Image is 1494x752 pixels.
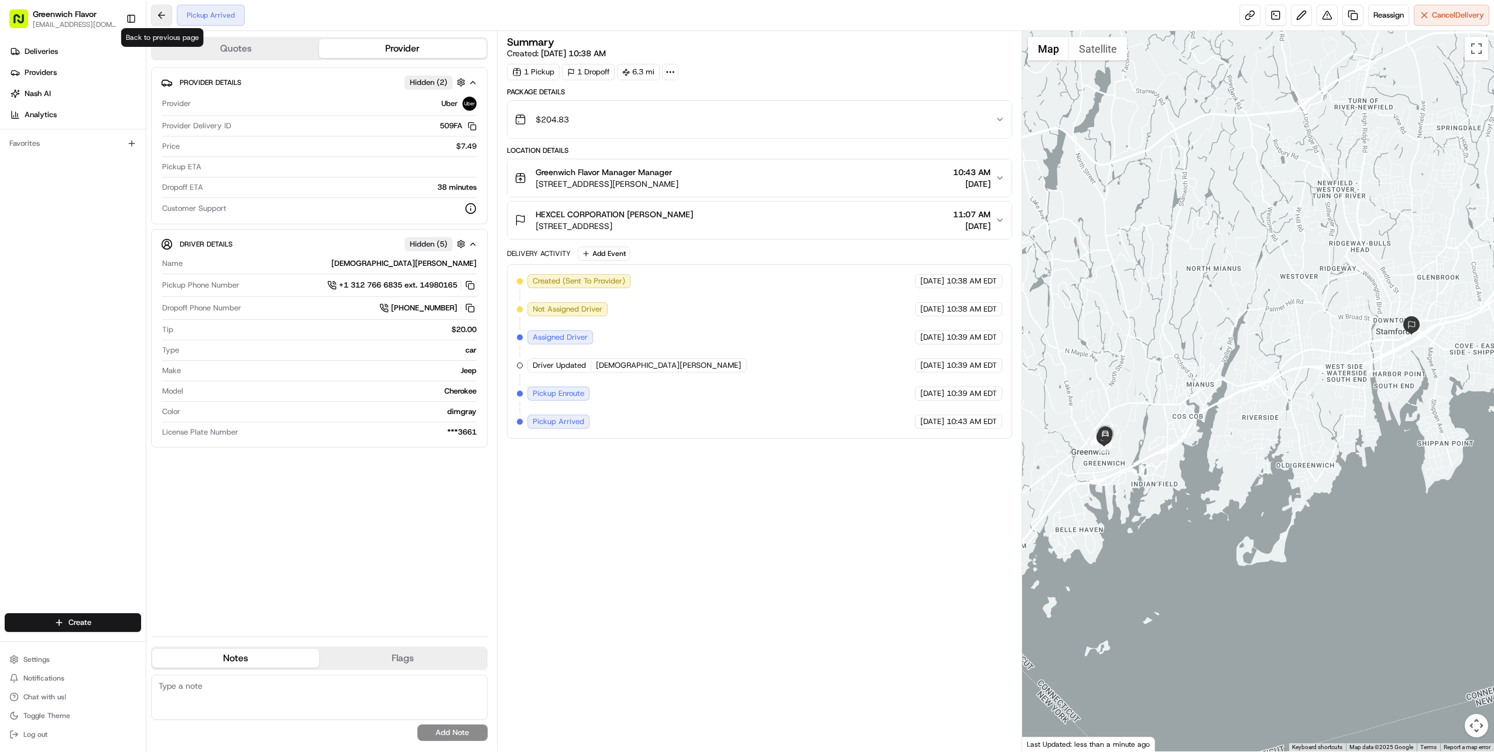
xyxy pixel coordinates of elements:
div: 38 minutes [208,182,477,193]
span: 10:38 AM EDT [947,304,997,315]
span: [DATE] [920,360,944,371]
span: 11:07 AM [953,208,991,220]
div: Jeep [186,365,477,376]
button: Notifications [5,670,141,686]
a: Providers [5,63,146,82]
span: 10:38 AM EDT [947,276,997,286]
span: Map data ©2025 Google [1349,744,1413,750]
span: Dropoff Phone Number [162,303,241,313]
span: Name [162,258,183,269]
span: Model [162,386,183,396]
a: Analytics [5,105,146,124]
div: dimgray [185,406,477,417]
input: Clear [30,75,193,87]
span: Color [162,406,180,417]
img: Google [1025,736,1064,751]
button: Show street map [1028,37,1069,60]
button: Hidden (2) [405,75,468,90]
span: Reassign [1373,10,1404,20]
h3: Summary [507,37,554,47]
span: Assigned Driver [533,332,588,343]
span: Created: [507,47,606,59]
button: Toggle Theme [5,707,141,724]
div: Favorites [5,134,141,153]
span: Pickup ETA [162,162,201,172]
span: [DEMOGRAPHIC_DATA][PERSON_NAME] [596,360,741,371]
button: Settings [5,651,141,668]
img: 1736555255976-a54dd68f-1ca7-489b-9aae-adbdc363a1c4 [12,111,33,132]
a: Report a map error [1444,744,1490,750]
button: Provider [319,39,486,58]
button: [PHONE_NUMBER] [379,302,477,315]
div: 1 Dropoff [562,64,615,80]
span: Pylon [116,198,142,207]
a: Deliveries [5,42,146,61]
span: [DATE] [920,332,944,343]
span: [DATE] [920,416,944,427]
span: [DATE] [920,276,944,286]
button: Keyboard shortcuts [1292,743,1342,751]
span: [DATE] 10:38 AM [541,48,606,59]
span: 10:39 AM EDT [947,360,997,371]
span: Driver Updated [533,360,586,371]
span: Toggle Theme [23,711,70,720]
a: Terms [1420,744,1437,750]
span: [PHONE_NUMBER] [391,303,457,313]
img: Nash [12,11,35,35]
span: Provider Details [180,78,241,87]
div: Last Updated: less than a minute ago [1022,737,1155,751]
button: Map camera controls [1465,714,1488,737]
button: HEXCEL CORPORATION [PERSON_NAME][STREET_ADDRESS]11:07 AM[DATE] [508,201,1012,239]
span: License Plate Number [162,427,238,437]
a: 💻API Documentation [94,165,193,186]
span: Notifications [23,674,64,683]
button: CancelDelivery [1414,5,1489,26]
span: Price [162,141,180,152]
a: Powered byPylon [83,197,142,207]
span: Pickup Phone Number [162,280,239,290]
div: 1 Pickup [507,64,560,80]
span: Create [68,617,91,628]
span: HEXCEL CORPORATION [PERSON_NAME] [536,208,693,220]
button: Greenwich Flavor Manager Manager[STREET_ADDRESS][PERSON_NAME]10:43 AM[DATE] [508,159,1012,197]
span: API Documentation [111,169,188,181]
div: 💻 [99,170,108,180]
button: Provider DetailsHidden (2) [161,73,478,92]
span: Hidden ( 5 ) [410,239,447,249]
button: Log out [5,726,141,743]
div: We're available if you need us! [40,123,148,132]
span: Providers [25,67,57,78]
span: Provider Delivery ID [162,121,231,131]
span: Deliveries [25,46,58,57]
button: Reassign [1368,5,1409,26]
span: Analytics [25,110,57,120]
button: 509FA [440,121,477,131]
span: Hidden ( 2 ) [410,77,447,88]
span: Log out [23,730,47,739]
button: Driver DetailsHidden (5) [161,234,478,254]
span: Make [162,365,181,376]
span: [DATE] [953,220,991,232]
span: Uber [441,98,458,109]
button: Hidden (5) [405,237,468,251]
span: $7.49 [456,141,477,152]
span: Created (Sent To Provider) [533,276,625,286]
span: Cancel Delivery [1432,10,1484,20]
div: 2 [1090,432,1103,445]
span: 10:43 AM EDT [947,416,997,427]
p: Welcome 👋 [12,46,213,65]
button: Flags [319,649,486,668]
button: Create [5,613,141,632]
div: $20.00 [178,324,477,335]
button: Show satellite imagery [1069,37,1127,60]
img: uber-new-logo.jpeg [462,97,477,111]
span: Driver Details [180,240,232,249]
span: Type [162,345,179,356]
span: Dropoff ETA [162,182,203,193]
button: [EMAIL_ADDRESS][DOMAIN_NAME] [33,20,116,29]
span: Nash AI [25,88,51,99]
a: +1 312 766 6835 ext. 14980165 [327,279,477,292]
button: Add Event [578,247,630,261]
div: 1 [1090,430,1103,443]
